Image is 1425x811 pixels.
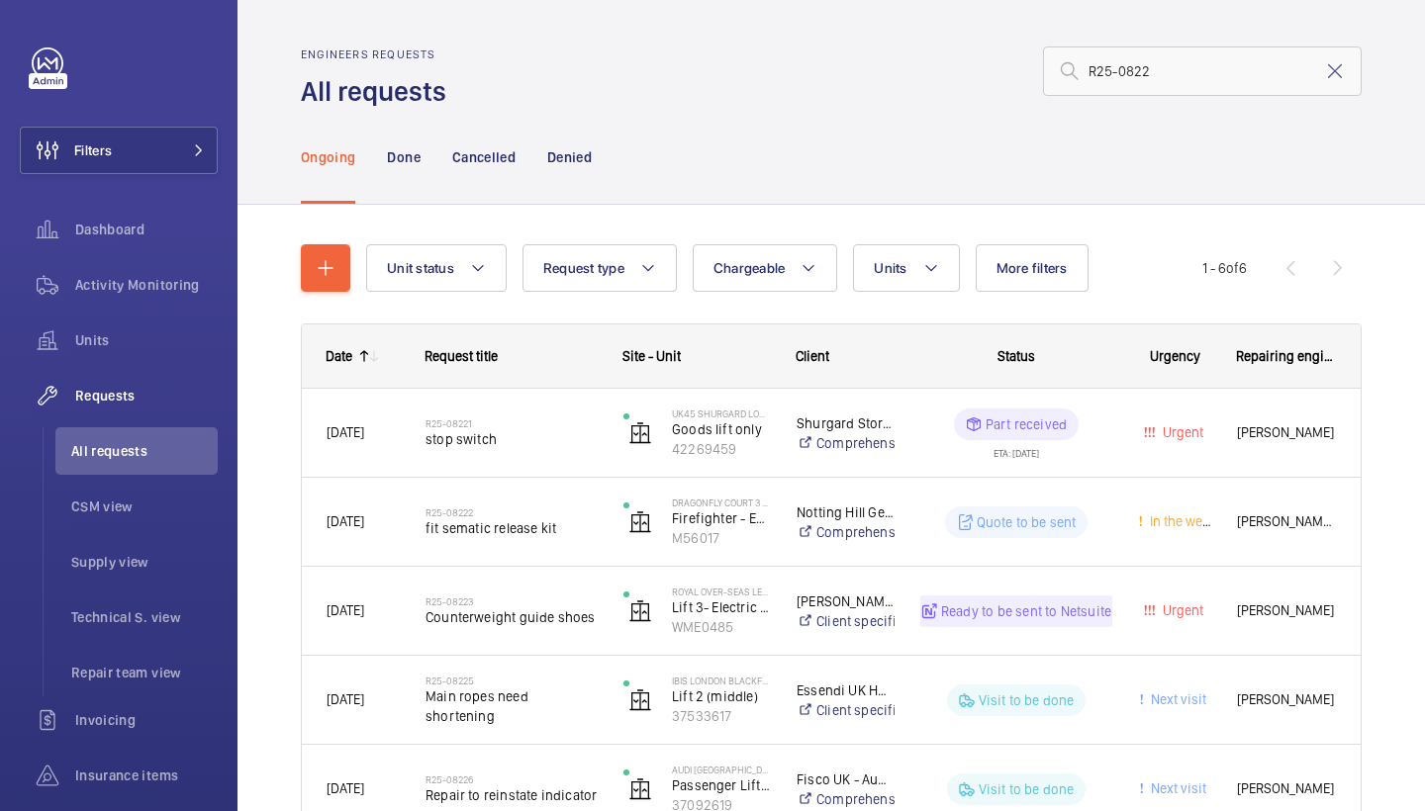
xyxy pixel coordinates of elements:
[327,780,364,796] span: [DATE]
[75,220,218,239] span: Dashboard
[1150,348,1200,364] span: Urgency
[301,147,355,167] p: Ongoing
[522,244,677,292] button: Request type
[327,513,364,529] span: [DATE]
[672,597,771,617] p: Lift 3- Electric Passenger/Goods Lift
[426,595,598,607] h2: R25-08223
[75,766,218,785] span: Insurance items
[366,244,507,292] button: Unit status
[425,348,498,364] span: Request title
[327,424,364,440] span: [DATE]
[797,680,895,700] p: Essendi UK Hotels 1 Limited
[301,73,458,110] h1: All requests
[1237,688,1336,711] span: [PERSON_NAME]
[1159,424,1203,440] span: Urgent
[1237,510,1336,533] span: [PERSON_NAME] de [PERSON_NAME]
[994,440,1039,458] div: ETA: [DATE]
[327,691,364,707] span: [DATE]
[75,386,218,405] span: Requests
[1146,513,1216,529] span: In the week
[628,421,652,445] img: elevator.svg
[426,675,598,686] h2: R25-08225
[426,429,598,449] span: stop switch
[979,779,1075,799] p: Visit to be done
[1237,599,1336,622] span: [PERSON_NAME]
[713,260,786,276] span: Chargeable
[326,348,352,364] div: Date
[672,508,771,528] p: Firefighter - EPL No 4 Flats 58-67
[426,417,598,429] h2: R25-08221
[1147,780,1206,796] span: Next visit
[628,510,652,534] img: elevator.svg
[622,348,681,364] span: Site - Unit
[74,140,112,160] span: Filters
[693,244,838,292] button: Chargeable
[628,599,652,623] img: elevator.svg
[672,706,771,726] p: 37533617
[75,275,218,295] span: Activity Monitoring
[672,439,771,459] p: 42269459
[797,522,895,542] a: Comprehensive
[426,506,598,518] h2: R25-08222
[20,127,218,174] button: Filters
[672,586,771,597] p: Royal Over-Seas League
[387,260,454,276] span: Unit status
[426,607,598,627] span: Counterweight guide shoes
[797,611,895,631] a: Client specific
[797,789,895,809] a: Comprehensive
[71,552,218,572] span: Supply view
[672,496,771,508] p: Dragonfly Court 3 Flats 58-67
[71,496,218,516] span: CSM view
[1237,421,1336,444] span: [PERSON_NAME]
[327,602,364,618] span: [DATE]
[426,773,598,785] h2: R25-08226
[1236,348,1337,364] span: Repairing engineer
[426,518,598,538] span: fit sematic release kit
[1226,260,1239,276] span: of
[672,528,771,548] p: M56017
[672,675,771,686] p: IBIS LONDON BLACKFRIARS
[71,441,218,461] span: All requests
[853,244,959,292] button: Units
[997,348,1035,364] span: Status
[976,244,1089,292] button: More filters
[672,775,771,795] p: Passenger Lift East - Lift 1 (10912899)
[986,414,1067,434] p: Part received
[75,330,218,350] span: Units
[672,686,771,706] p: Lift 2 (middle)
[941,601,1111,621] p: Ready to be sent to Netsuite
[1043,46,1362,96] input: Search by request number or quote number
[1202,261,1247,275] span: 1 - 6 6
[426,686,598,726] span: Main ropes need shortening
[426,785,598,805] span: Repair to reinstate indicator
[797,413,895,433] p: Shurgard Storage
[1147,691,1206,707] span: Next visit
[301,47,458,61] h2: Engineers requests
[71,663,218,682] span: Repair team view
[997,260,1068,276] span: More filters
[543,260,624,276] span: Request type
[672,419,771,439] p: Goods lift only
[628,688,652,712] img: elevator.svg
[672,407,771,419] p: UK45 Shurgard London Euston
[672,617,771,637] p: WME0485
[979,690,1075,710] p: Visit to be done
[797,433,895,453] a: Comprehensive
[1159,602,1203,618] span: Urgent
[874,260,906,276] span: Units
[977,512,1077,532] p: Quote to be sent
[547,147,592,167] p: Denied
[628,777,652,801] img: elevator.svg
[672,764,771,775] p: Audi [GEOGRAPHIC_DATA] ([GEOGRAPHIC_DATA])
[797,591,895,611] p: [PERSON_NAME] [PERSON_NAME] + [PERSON_NAME] - [PERSON_NAME]
[71,607,218,627] span: Technical S. view
[387,147,420,167] p: Done
[796,348,829,364] span: Client
[797,769,895,789] p: Fisco UK - Audi [GEOGRAPHIC_DATA]
[1237,777,1336,800] span: [PERSON_NAME]
[797,700,895,720] a: Client specific
[452,147,516,167] p: Cancelled
[797,502,895,522] p: Notting Hill Genesis
[75,710,218,730] span: Invoicing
